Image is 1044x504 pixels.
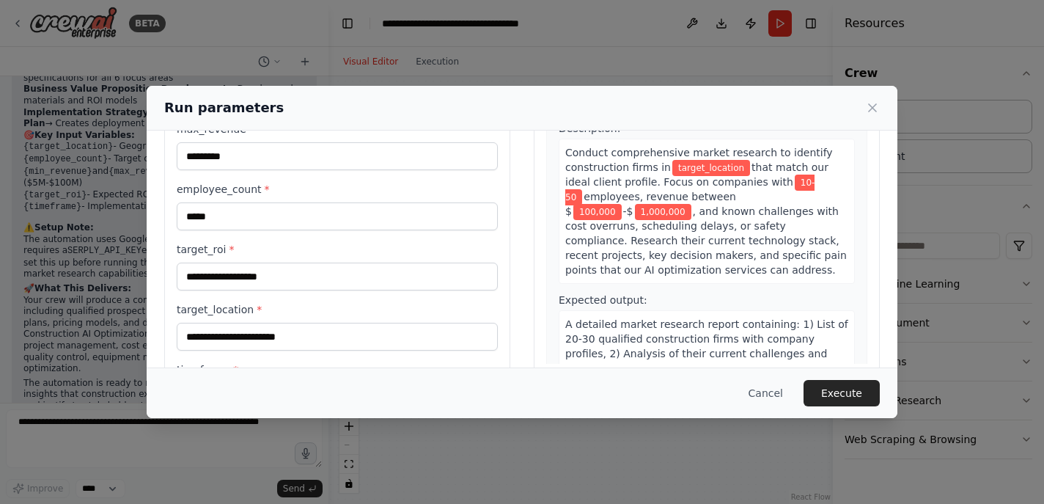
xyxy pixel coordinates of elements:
span: Variable: min_revenue [573,204,622,220]
span: -$ [623,205,633,217]
span: Variable: employee_count [565,175,815,205]
button: Execute [804,380,880,406]
span: Variable: max_revenue [635,204,691,220]
span: employees, revenue between $ [565,191,736,217]
label: target_roi [177,242,498,257]
span: Conduct comprehensive market research to identify construction firms in [565,147,833,173]
span: that match our ideal client profile. Focus on companies with [565,161,828,188]
span: Expected output: [559,294,647,306]
span: Variable: target_location [672,160,750,176]
span: Description: [559,123,620,134]
label: target_location [177,302,498,317]
label: employee_count [177,182,498,197]
button: Cancel [737,380,795,406]
span: , and known challenges with cost overruns, scheduling delays, or safety compliance. Research thei... [565,205,847,276]
label: timeframe [177,362,498,377]
span: A detailed market research report containing: 1) List of 20-30 qualified construction firms with ... [565,318,848,418]
h2: Run parameters [164,98,284,118]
